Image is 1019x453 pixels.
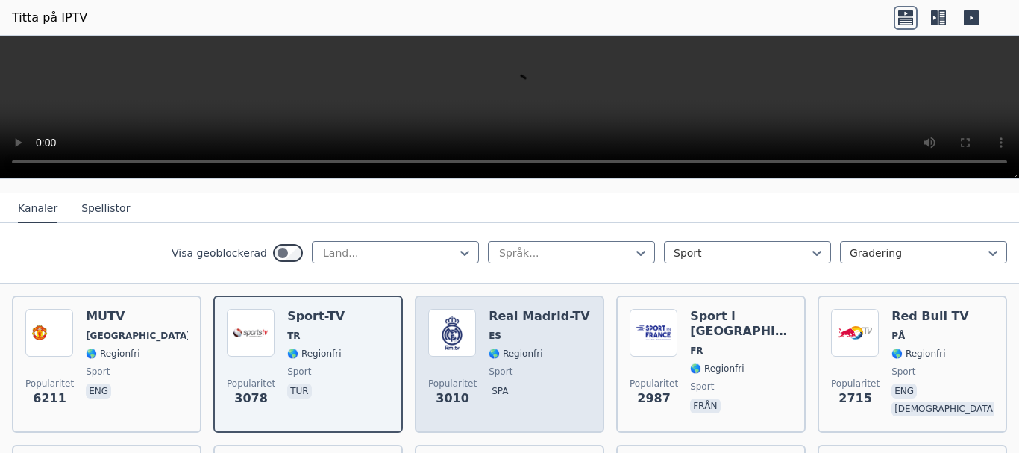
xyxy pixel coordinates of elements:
[86,309,125,323] font: MUTV
[428,309,476,357] img: Real Madrid TV
[838,391,872,405] font: 2715
[489,366,512,377] font: sport
[690,346,703,356] font: FR
[891,331,905,341] font: PÅ
[630,309,677,357] img: Sport en France
[86,366,110,377] font: sport
[227,309,275,357] img: Sports TV
[489,349,542,359] font: 🌎 Regionfri
[86,349,139,359] font: 🌎 Regionfri
[287,366,311,377] font: sport
[894,386,914,396] font: eng
[831,378,880,389] font: Popularitet
[831,309,879,357] img: Red Bull TV
[492,386,508,396] font: spa
[81,202,130,214] font: Spellistor
[891,366,915,377] font: sport
[12,10,87,25] font: Titta på IPTV
[489,331,501,341] font: ES
[89,386,108,396] font: eng
[234,391,268,405] font: 3078
[287,349,341,359] font: 🌎 Regionfri
[436,391,469,405] font: 3010
[891,349,945,359] font: 🌎 Regionfri
[891,309,969,323] font: Red Bull TV
[81,195,130,223] button: Spellistor
[690,309,830,338] font: Sport i [GEOGRAPHIC_DATA]
[33,391,66,405] font: 6211
[428,378,477,389] font: Popularitet
[172,247,267,259] font: Visa geoblockerad
[630,378,678,389] font: Popularitet
[287,331,300,341] font: TR
[894,404,996,414] font: [DEMOGRAPHIC_DATA]
[290,386,308,396] font: tur
[690,381,714,392] font: sport
[12,9,87,27] a: Titta på IPTV
[637,391,671,405] font: 2987
[227,378,275,389] font: Popularitet
[25,309,73,357] img: MUTV
[18,202,57,214] font: Kanaler
[287,309,345,323] font: Sport-TV
[693,401,717,411] font: från
[489,309,590,323] font: Real Madrid-TV
[25,378,74,389] font: Popularitet
[86,331,191,341] font: [GEOGRAPHIC_DATA]
[690,363,744,374] font: 🌎 Regionfri
[18,195,57,223] button: Kanaler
